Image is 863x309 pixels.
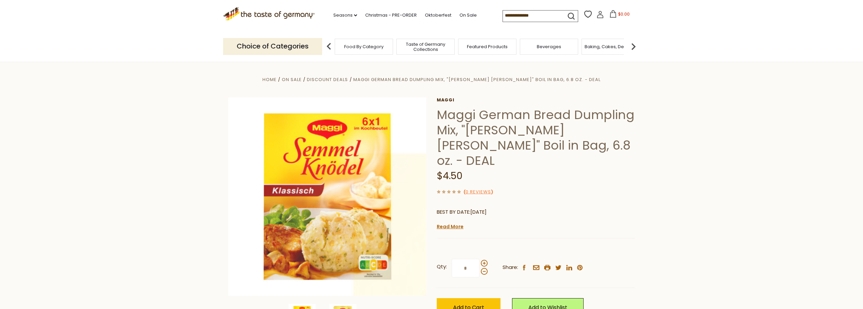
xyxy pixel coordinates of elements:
a: Maggi German Bread Dumpling Mix, "[PERSON_NAME] [PERSON_NAME]" Boil in Bag, 6.8 oz. - DEAL [353,76,601,83]
span: ( ) [464,189,493,195]
a: Beverages [537,44,561,49]
img: previous arrow [322,40,336,53]
a: Oktoberfest [425,12,451,19]
a: Food By Category [344,44,384,49]
input: Qty: [452,259,479,277]
img: next arrow [627,40,640,53]
a: Featured Products [467,44,508,49]
a: Home [262,76,277,83]
strong: Qty: [437,263,447,271]
span: [DATE] [470,208,487,215]
h1: Maggi German Bread Dumpling Mix, "[PERSON_NAME] [PERSON_NAME]" Boil in Bag, 6.8 oz. - DEAL [437,107,635,168]
a: On Sale [459,12,477,19]
p: Choice of Categories [223,38,322,55]
a: Baking, Cakes, Desserts [585,44,637,49]
a: Taste of Germany Collections [398,42,453,52]
button: $0.00 [605,10,634,20]
span: $4.50 [437,169,463,182]
img: Maggi German Bread Dumpling Mix, "Semmel Knoedel" Boil in Bag, 6.8 oz. - DEAL [228,97,427,296]
a: On Sale [282,76,302,83]
a: Read More [437,223,464,230]
a: Discount Deals [307,76,348,83]
p: BEST BY DATE: [437,208,635,216]
a: Maggi [437,97,635,103]
a: Christmas - PRE-ORDER [365,12,417,19]
span: $0.00 [618,11,630,17]
span: Share: [503,263,518,272]
a: 0 Reviews [466,189,491,196]
a: Seasons [333,12,357,19]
